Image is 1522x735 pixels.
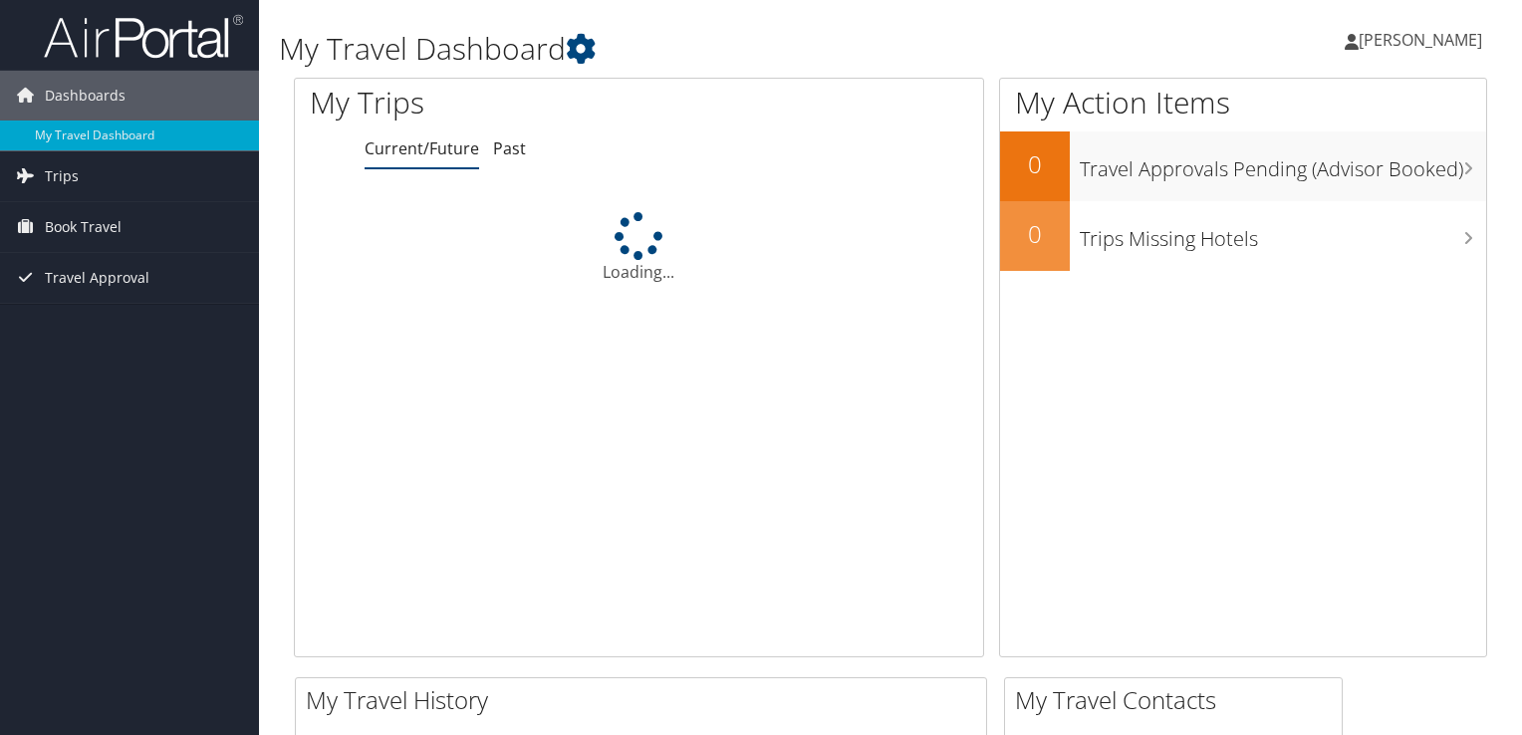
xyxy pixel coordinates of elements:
span: Trips [45,151,79,201]
h3: Travel Approvals Pending (Advisor Booked) [1080,145,1486,183]
h2: 0 [1000,147,1070,181]
h2: My Travel Contacts [1015,683,1342,717]
span: Travel Approval [45,253,149,303]
h3: Trips Missing Hotels [1080,215,1486,253]
h2: My Travel History [306,683,986,717]
h1: My Action Items [1000,82,1486,123]
a: 0Travel Approvals Pending (Advisor Booked) [1000,131,1486,201]
h1: My Travel Dashboard [279,28,1095,70]
span: [PERSON_NAME] [1359,29,1482,51]
a: Current/Future [365,137,479,159]
div: Loading... [295,212,983,284]
span: Book Travel [45,202,122,252]
h2: 0 [1000,217,1070,251]
a: Past [493,137,526,159]
span: Dashboards [45,71,126,121]
a: 0Trips Missing Hotels [1000,201,1486,271]
h1: My Trips [310,82,681,123]
a: [PERSON_NAME] [1345,10,1502,70]
img: airportal-logo.png [44,13,243,60]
